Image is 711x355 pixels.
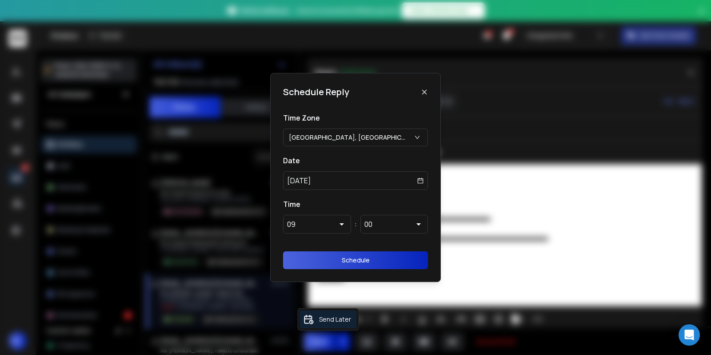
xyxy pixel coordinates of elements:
[283,171,428,190] button: [DATE]
[283,86,349,98] h1: Schedule Reply
[364,219,372,230] div: 00
[679,324,700,346] div: Open Intercom Messenger
[283,155,428,166] h1: Date
[287,175,311,186] p: [DATE]
[319,315,351,324] p: Send Later
[283,251,428,269] button: Schedule
[289,133,409,142] p: [GEOGRAPHIC_DATA], [GEOGRAPHIC_DATA] (UTC-11:00)
[355,219,357,230] span: :
[283,199,428,210] h1: Time
[283,113,428,123] h1: Time Zone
